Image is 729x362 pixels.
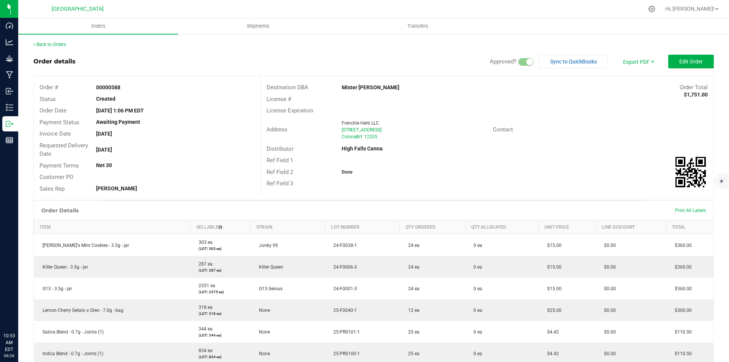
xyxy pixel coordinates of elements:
span: $25.00 [543,308,562,313]
h1: Order Details [41,207,79,213]
strong: [DATE] 1:06 PM EDT [96,107,144,114]
span: Customer PO [39,174,73,180]
inline-svg: Manufacturing [6,71,13,79]
strong: [DATE] [96,147,112,153]
th: Sellable [190,220,251,234]
span: 25 ea [404,329,420,335]
th: Qty Ordered [400,220,465,234]
a: Back to Orders [33,42,66,47]
span: [STREET_ADDRESS] [342,127,382,133]
span: Orders [81,23,116,30]
span: 24-F0006-3 [330,264,357,270]
span: Requested Delivery Date [39,142,88,158]
p: (LOT: 303 ea) [195,246,246,251]
inline-svg: Inbound [6,87,13,95]
span: Colonie [342,134,357,139]
p: 08/28 [3,353,15,359]
strong: Mister [PERSON_NAME] [342,84,399,90]
inline-svg: Analytics [6,38,13,46]
span: $110.50 [671,329,692,335]
span: None [255,351,270,356]
span: $15.00 [543,286,562,291]
span: 25-PR0100-1 [330,351,360,356]
span: Hi, [PERSON_NAME]! [665,6,715,12]
span: $15.00 [543,243,562,248]
button: Edit Order [668,55,714,68]
inline-svg: Reports [6,136,13,144]
inline-svg: Inventory [6,104,13,111]
th: Unit Price [539,220,596,234]
span: 287 ea [195,261,213,267]
span: Indica Blend - 0.7g - Joints (1) [39,351,103,356]
span: $360.00 [671,243,692,248]
span: 318 ea [195,305,213,310]
span: $0.00 [600,329,616,335]
span: Ref Field 1 [267,157,293,164]
span: 25-PR0101-1 [330,329,360,335]
inline-svg: Outbound [6,120,13,128]
span: Lemon Cherry Gelato x Oreo - 7.0g - bag [39,308,123,313]
span: Export PDF [615,55,661,68]
span: Order Date [39,107,66,114]
span: Destination DBA [267,84,308,91]
strong: [DATE] [96,131,112,137]
strong: Done [342,169,352,175]
span: 303 ea [195,240,213,245]
span: Payment Terms [39,162,79,169]
span: $4.42 [543,329,559,335]
strong: Created [96,96,115,102]
p: (LOT: 318 ea) [195,311,246,316]
span: 0 ea [470,286,482,291]
span: 0 ea [470,329,482,335]
p: 10:53 AM EDT [3,332,15,353]
qrcode: 00000588 [675,157,706,187]
span: Killer Queen - 3.5g - jar [39,264,88,270]
span: $0.00 [600,286,616,291]
p: (LOT: 344 ea) [195,332,246,338]
span: $0.00 [600,264,616,270]
span: 24-F0038-1 [330,243,357,248]
th: Strain [251,220,325,234]
span: 12 ea [404,308,420,313]
a: Shipments [178,18,338,34]
span: Address [267,126,287,133]
span: $15.00 [543,264,562,270]
span: $0.00 [600,351,616,356]
span: 12205 [364,134,377,139]
span: 834 ea [195,348,213,353]
strong: 00000588 [96,84,120,90]
inline-svg: Grow [6,55,13,62]
span: $300.00 [671,308,692,313]
p: (LOT: 287 ea) [195,267,246,273]
span: Print All Labels [675,208,706,213]
img: Scan me! [675,157,706,187]
span: 2351 ea [195,283,215,288]
span: 344 ea [195,326,213,332]
span: Killer Queen [255,264,283,270]
span: NY [357,134,363,139]
span: 24-F0001-3 [330,286,357,291]
strong: $1,751.00 [684,92,708,98]
span: 0 ea [470,351,482,356]
span: License # [267,96,291,103]
span: Payment Status [39,119,79,126]
span: Ref Field 3 [267,180,293,187]
iframe: Resource center [8,301,30,324]
inline-svg: Dashboard [6,22,13,30]
span: Contact [493,126,513,133]
span: Sales Rep [39,185,65,192]
p: (LOT: 834 ea) [195,354,246,360]
span: 25 ea [404,351,420,356]
span: Ref Field 2 [267,169,293,175]
span: $360.00 [671,264,692,270]
span: Edit Order [679,58,703,65]
span: Status [39,96,56,103]
span: Invoice Date [39,130,71,137]
span: [GEOGRAPHIC_DATA] [52,6,104,12]
span: Sync to QuickBooks [550,58,597,65]
th: Line Discount [596,220,666,234]
span: Transfers [397,23,439,30]
span: $4.42 [543,351,559,356]
span: Order Total [680,84,708,91]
